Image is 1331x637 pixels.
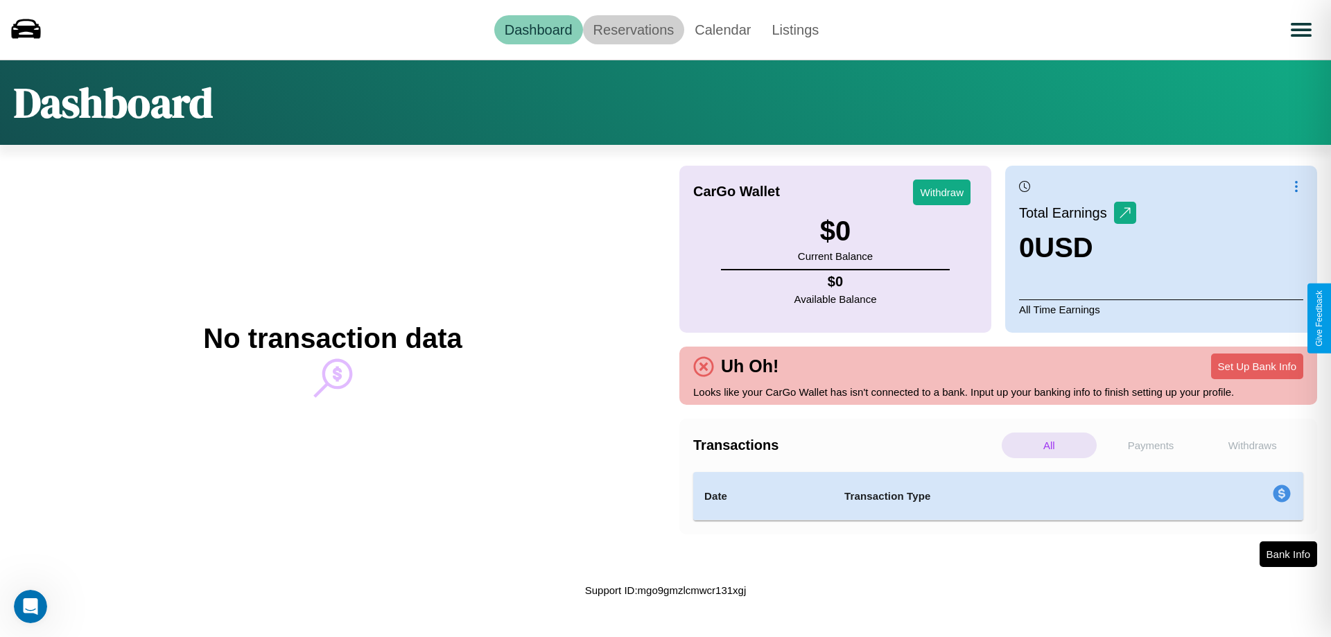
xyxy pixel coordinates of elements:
button: Open menu [1282,10,1321,49]
a: Reservations [583,15,685,44]
table: simple table [693,472,1303,521]
p: All Time Earnings [1019,299,1303,319]
h4: $ 0 [794,274,877,290]
p: Total Earnings [1019,200,1114,225]
p: Payments [1104,433,1199,458]
h3: $ 0 [798,216,873,247]
h4: Transaction Type [844,488,1159,505]
a: Listings [761,15,829,44]
div: Give Feedback [1314,290,1324,347]
p: Current Balance [798,247,873,265]
iframe: Intercom live chat [14,590,47,623]
h4: CarGo Wallet [693,184,780,200]
p: Available Balance [794,290,877,308]
p: Withdraws [1205,433,1300,458]
a: Dashboard [494,15,583,44]
a: Calendar [684,15,761,44]
p: All [1002,433,1097,458]
button: Set Up Bank Info [1211,354,1303,379]
button: Bank Info [1260,541,1317,567]
h4: Uh Oh! [714,356,785,376]
p: Looks like your CarGo Wallet has isn't connected to a bank. Input up your banking info to finish ... [693,383,1303,401]
h4: Date [704,488,822,505]
h4: Transactions [693,437,998,453]
h2: No transaction data [203,323,462,354]
p: Support ID: mgo9gmzlcmwcr131xgj [585,581,747,600]
button: Withdraw [913,180,971,205]
h3: 0 USD [1019,232,1136,263]
h1: Dashboard [14,74,213,131]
